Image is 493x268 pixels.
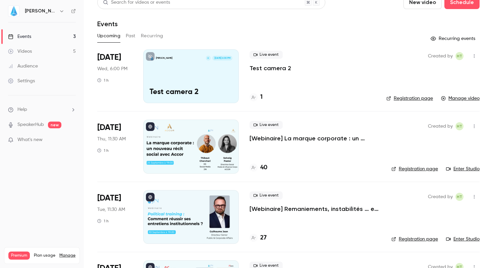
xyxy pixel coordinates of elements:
[441,95,480,102] a: Manage video
[212,56,232,60] span: [DATE] 6:00 PM
[156,56,172,60] p: [PERSON_NAME]
[260,163,267,172] h4: 40
[97,49,132,103] div: Sep 17 Wed, 6:00 PM (Europe/Paris)
[457,193,462,201] span: HT
[97,120,132,173] div: Sep 25 Thu, 11:30 AM (Europe/Paris)
[455,122,463,130] span: Hugo Tauzin
[17,136,43,143] span: What's new
[250,134,381,142] a: [Webinaire] La marque corporate : un nouveau récit social avec [PERSON_NAME]
[17,106,27,113] span: Help
[97,136,126,142] span: Thu, 11:30 AM
[455,193,463,201] span: Hugo Tauzin
[68,137,76,143] iframe: Noticeable Trigger
[17,121,44,128] a: SpeakerHub
[48,122,61,128] span: new
[97,218,109,224] div: 1 h
[428,122,453,130] span: Created by
[391,236,438,242] a: Registration page
[250,205,381,213] a: [Webinaire] Remaniements, instabilités … et impact : comment réussir ses entretiens institutionne...
[8,106,76,113] li: help-dropdown-opener
[97,52,121,63] span: [DATE]
[8,78,35,84] div: Settings
[250,233,267,242] a: 27
[97,193,121,204] span: [DATE]
[8,252,30,260] span: Premium
[8,6,19,16] img: JIN
[250,51,283,59] span: Live event
[250,64,291,72] a: Test camera 2
[250,93,263,102] a: 1
[97,148,109,153] div: 1 h
[446,236,480,242] a: Enter Studio
[428,52,453,60] span: Created by
[386,95,433,102] a: Registration page
[97,78,109,83] div: 1 h
[97,31,120,41] button: Upcoming
[97,206,125,213] span: Tue, 11:30 AM
[59,253,75,258] a: Manage
[428,193,453,201] span: Created by
[457,122,462,130] span: HT
[250,163,267,172] a: 40
[8,33,31,40] div: Events
[8,63,38,70] div: Audience
[97,65,127,72] span: Wed, 6:00 PM
[126,31,135,41] button: Past
[391,166,438,172] a: Registration page
[250,191,283,199] span: Live event
[260,93,263,102] h4: 1
[150,88,232,97] p: Test camera 2
[97,122,121,133] span: [DATE]
[141,31,163,41] button: Recurring
[25,8,56,14] h6: [PERSON_NAME]
[455,52,463,60] span: Hugo Tauzin
[8,48,32,55] div: Videos
[457,52,462,60] span: HT
[446,166,480,172] a: Enter Studio
[34,253,55,258] span: Plan usage
[206,55,211,61] div: H
[143,49,239,103] a: Test camera 2[PERSON_NAME]H[DATE] 6:00 PMTest camera 2
[97,20,118,28] h1: Events
[250,121,283,129] span: Live event
[260,233,267,242] h4: 27
[428,33,480,44] button: Recurring events
[97,190,132,244] div: Sep 30 Tue, 11:30 AM (Europe/Paris)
